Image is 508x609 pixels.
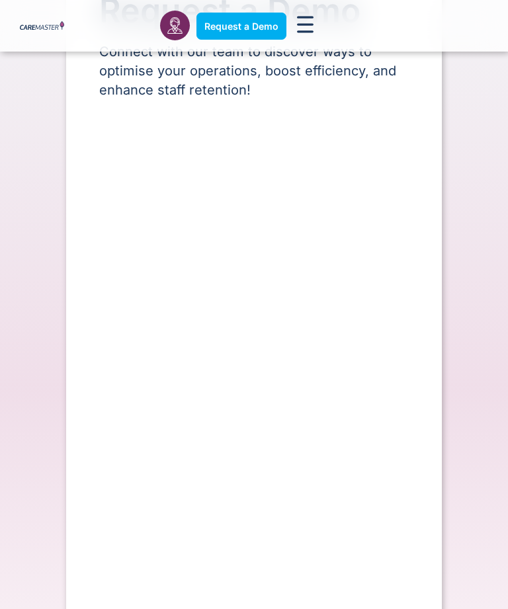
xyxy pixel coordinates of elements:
[196,13,286,40] a: Request a Demo
[20,21,64,31] img: CareMaster Logo
[204,20,278,32] span: Request a Demo
[99,42,409,100] p: Connect with our team to discover ways to optimise your operations, boost efficiency, and enhance...
[293,12,318,40] div: Menu Toggle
